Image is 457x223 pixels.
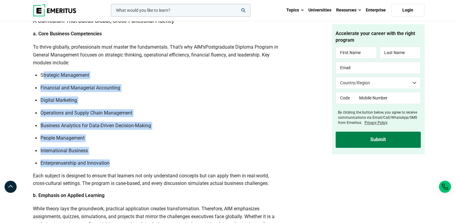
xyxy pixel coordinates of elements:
a: Login [391,4,424,17]
span: Enterprenuership and Innovation [40,160,110,166]
input: First Name [336,47,377,59]
h4: Accelerate your career with the right program [336,30,421,44]
input: woocommerce-product-search-field-0 [111,4,250,17]
input: Last Name [380,47,421,59]
b: b. Emphasis on Applied Learning [33,192,105,198]
span: Digital Marketing [40,97,77,103]
input: Email [336,62,421,74]
span: International Business [40,148,88,154]
span: Business Analytics for Data-Driven Decision-Making [40,123,151,128]
label: By clicking the button below, you agree to receive communications via Email/Call/WhatsApp/SMS fro... [338,110,421,125]
span: To thrive globally, professionals must master the fundamentals. That’s why AIM’sPostgraduate Dipl... [33,44,278,65]
span: Operations and Supply Chain Management [40,110,132,116]
span: Strategic Management [40,72,89,78]
select: Country [336,77,421,89]
span: People Management [40,135,85,141]
input: Submit [336,131,421,148]
b: a. Core Business Competencies [33,31,102,37]
span: Each subject is designed to ensure that learners not only understand concepts but can apply them ... [33,173,269,186]
b: A Curriculum That Builds Global, Cross-Functional Fluency [33,18,174,24]
input: Mobile Number [355,92,421,104]
input: Code [336,92,355,104]
span: Financial and Managerial Accounting [40,85,120,91]
a: Privacy Policy [365,121,387,125]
